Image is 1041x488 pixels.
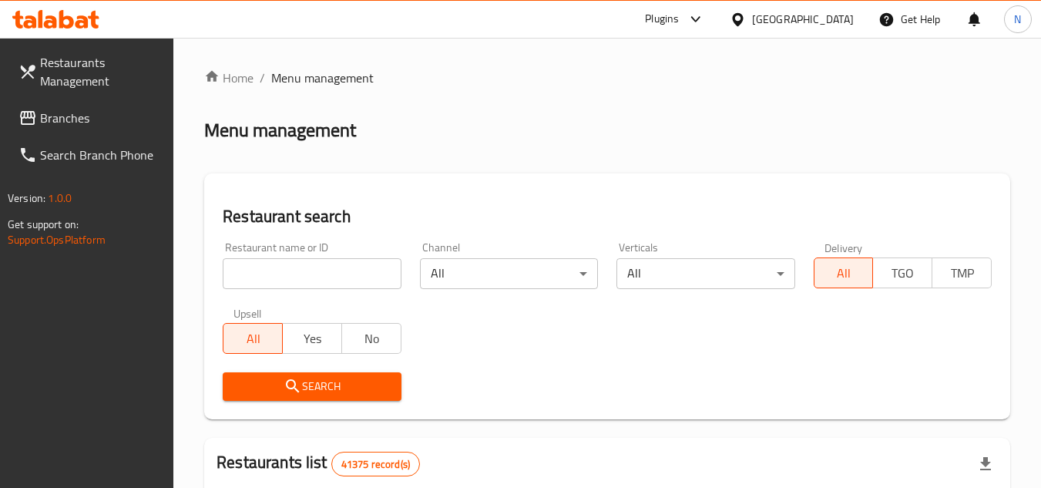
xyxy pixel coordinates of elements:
[223,372,401,401] button: Search
[235,377,388,396] span: Search
[204,69,1010,87] nav: breadcrumb
[289,328,336,350] span: Yes
[872,257,932,288] button: TGO
[8,214,79,234] span: Get support on:
[40,53,162,90] span: Restaurants Management
[752,11,854,28] div: [GEOGRAPHIC_DATA]
[40,146,162,164] span: Search Branch Phone
[8,230,106,250] a: Support.OpsPlatform
[939,262,986,284] span: TMP
[217,451,420,476] h2: Restaurants list
[8,188,45,208] span: Version:
[260,69,265,87] li: /
[223,323,283,354] button: All
[48,188,72,208] span: 1.0.0
[341,323,401,354] button: No
[420,258,598,289] div: All
[233,308,262,318] label: Upsell
[967,446,1004,483] div: Export file
[6,136,174,173] a: Search Branch Phone
[616,258,794,289] div: All
[271,69,374,87] span: Menu management
[814,257,874,288] button: All
[645,10,679,29] div: Plugins
[40,109,162,127] span: Branches
[230,328,277,350] span: All
[6,99,174,136] a: Branches
[204,69,254,87] a: Home
[821,262,868,284] span: All
[348,328,395,350] span: No
[1014,11,1021,28] span: N
[932,257,992,288] button: TMP
[824,242,863,253] label: Delivery
[223,258,401,289] input: Search for restaurant name or ID..
[223,205,992,228] h2: Restaurant search
[331,452,420,476] div: Total records count
[282,323,342,354] button: Yes
[6,44,174,99] a: Restaurants Management
[879,262,926,284] span: TGO
[204,118,356,143] h2: Menu management
[332,457,419,472] span: 41375 record(s)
